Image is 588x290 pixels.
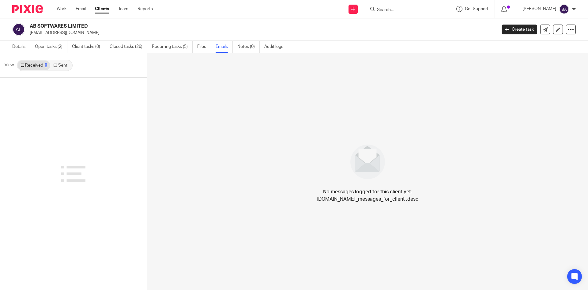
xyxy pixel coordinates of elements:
[376,7,432,13] input: Search
[197,41,211,53] a: Files
[138,6,153,12] a: Reports
[110,41,147,53] a: Closed tasks (26)
[559,4,569,14] img: svg%3E
[30,23,400,29] h2: AB SOFTWARES LIMITED
[323,188,412,195] h4: No messages logged for this client yet.
[216,41,233,53] a: Emails
[72,41,105,53] a: Client tasks (0)
[57,6,66,12] a: Work
[45,63,47,68] div: 0
[522,6,556,12] p: [PERSON_NAME]
[118,6,128,12] a: Team
[12,41,30,53] a: Details
[95,6,109,12] a: Clients
[317,195,418,203] p: [DOMAIN_NAME]_messages_for_client .desc
[12,5,43,13] img: Pixie
[17,60,50,70] a: Received0
[30,30,492,36] p: [EMAIL_ADDRESS][DOMAIN_NAME]
[237,41,260,53] a: Notes (0)
[50,60,72,70] a: Sent
[12,23,25,36] img: svg%3E
[5,62,14,68] span: View
[264,41,288,53] a: Audit logs
[465,7,488,11] span: Get Support
[502,25,537,34] a: Create task
[76,6,86,12] a: Email
[35,41,67,53] a: Open tasks (2)
[152,41,193,53] a: Recurring tasks (5)
[346,141,389,183] img: image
